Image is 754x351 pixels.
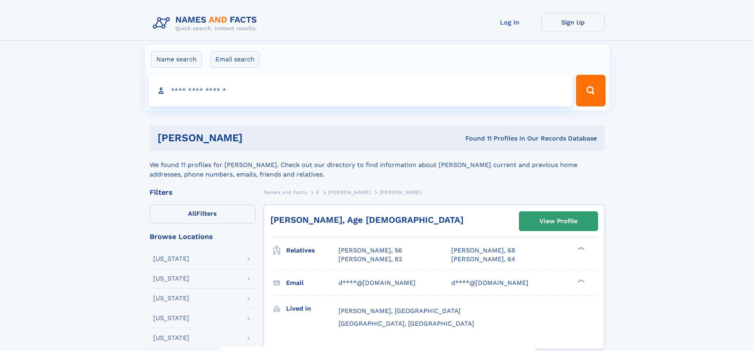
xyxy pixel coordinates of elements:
[270,215,463,225] a: [PERSON_NAME], Age [DEMOGRAPHIC_DATA]
[150,233,256,240] div: Browse Locations
[380,190,422,195] span: [PERSON_NAME]
[541,13,605,32] a: Sign Up
[478,13,541,32] a: Log In
[150,205,256,224] label: Filters
[153,295,189,302] div: [US_STATE]
[286,244,338,257] h3: Relatives
[328,187,370,197] a: [PERSON_NAME]
[575,278,585,283] div: ❯
[338,307,461,315] span: [PERSON_NAME], [GEOGRAPHIC_DATA]
[286,302,338,315] h3: Lived in
[158,133,354,143] h1: [PERSON_NAME]
[328,190,370,195] span: [PERSON_NAME]
[451,246,515,255] a: [PERSON_NAME], 68
[338,246,402,255] a: [PERSON_NAME], 56
[354,134,597,143] div: Found 11 Profiles In Our Records Database
[188,210,196,217] span: All
[153,335,189,341] div: [US_STATE]
[149,75,573,106] input: search input
[150,13,264,34] img: Logo Names and Facts
[153,315,189,321] div: [US_STATE]
[575,246,585,251] div: ❯
[316,187,319,197] a: S
[539,212,577,230] div: View Profile
[264,187,307,197] a: Names and Facts
[210,51,260,68] label: Email search
[150,189,256,196] div: Filters
[150,151,605,179] div: We found 11 profiles for [PERSON_NAME]. Check out our directory to find information about [PERSON...
[451,255,515,264] a: [PERSON_NAME], 64
[286,276,338,290] h3: Email
[338,320,474,327] span: [GEOGRAPHIC_DATA], [GEOGRAPHIC_DATA]
[338,255,402,264] a: [PERSON_NAME], 82
[153,275,189,282] div: [US_STATE]
[153,256,189,262] div: [US_STATE]
[316,190,319,195] span: S
[576,75,605,106] button: Search Button
[151,51,202,68] label: Name search
[519,212,598,231] a: View Profile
